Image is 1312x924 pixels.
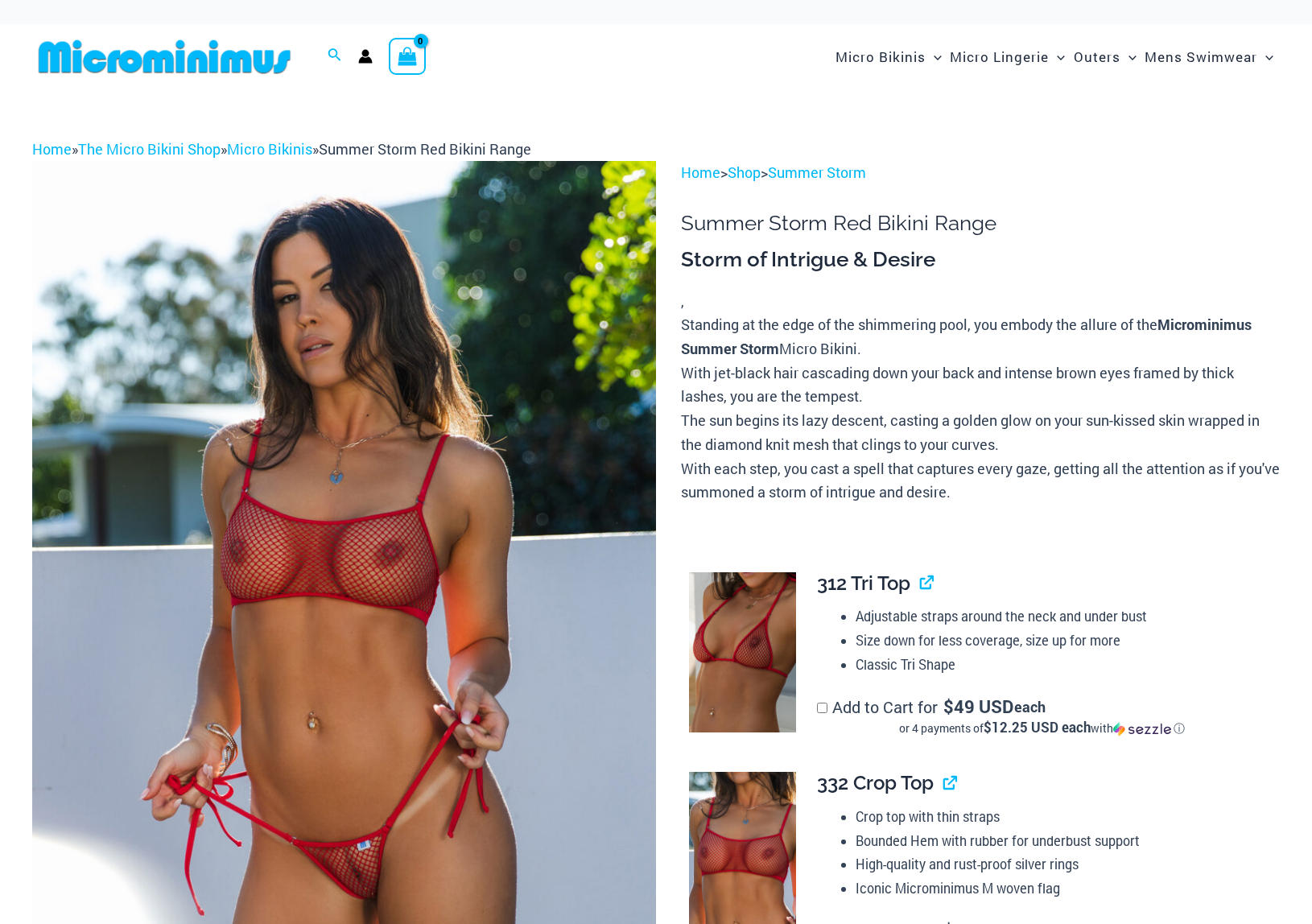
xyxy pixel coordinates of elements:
p: > > [681,161,1280,185]
li: Size down for less coverage, size up for more [856,629,1266,653]
a: Micro Bikinis [227,139,312,159]
a: Micro BikinisMenu ToggleMenu Toggle [831,32,946,81]
li: Classic Tri Shape [856,653,1266,677]
h3: Storm of Intrigue & Desire [681,246,1280,274]
li: Adjustable straps around the neck and under bust [856,604,1266,629]
span: $12.25 USD each [984,718,1091,736]
h1: Summer Storm Red Bikini Range [681,211,1280,236]
span: Menu Toggle [1257,36,1273,77]
div: or 4 payments of$12.25 USD eachwithSezzle Click to learn more about Sezzle [817,720,1267,736]
span: Menu Toggle [1049,36,1065,77]
li: High-quality and rust-proof silver rings [856,852,1266,877]
a: OutersMenu ToggleMenu Toggle [1070,32,1141,81]
span: Mens Swimwear [1145,36,1257,77]
div: or 4 payments of with [817,720,1267,736]
a: Shop [728,163,761,182]
a: Home [681,163,720,182]
p: Standing at the edge of the shimmering pool, you embody the allure of the Micro Bikini. With jet-... [681,313,1280,505]
span: each [1014,699,1046,715]
a: Summer Storm [768,163,866,182]
li: Crop top with thin straps [856,805,1266,829]
span: Summer Storm Red Bikini Range [319,139,531,159]
div: , [681,246,1280,505]
li: Iconic Microminimus M woven flag [856,877,1266,901]
span: Outers [1074,36,1120,77]
a: The Micro Bikini Shop [78,139,221,159]
span: 312 Tri Top [817,571,910,595]
span: 332 Crop Top [817,771,934,794]
input: Add to Cart for$49 USD eachor 4 payments of$12.25 USD eachwithSezzle Click to learn more about Se... [817,703,827,713]
span: » » » [32,139,531,159]
li: Bounded Hem with rubber for underbust support [856,829,1266,853]
nav: Site Navigation [829,30,1280,84]
span: Menu Toggle [926,36,942,77]
span: $ [943,695,954,718]
a: Search icon link [328,46,342,67]
a: Account icon link [358,49,373,64]
a: Mens SwimwearMenu ToggleMenu Toggle [1141,32,1277,81]
label: Add to Cart for [817,696,1267,736]
img: Summer Storm Red 312 Tri Top [689,572,796,732]
span: Micro Lingerie [950,36,1049,77]
img: Sezzle [1113,722,1171,736]
img: MM SHOP LOGO FLAT [32,39,297,75]
span: 49 USD [943,699,1013,715]
a: Micro LingerieMenu ToggleMenu Toggle [946,32,1069,81]
a: View Shopping Cart, empty [389,38,426,75]
a: Home [32,139,72,159]
span: Menu Toggle [1120,36,1137,77]
span: Micro Bikinis [835,36,926,77]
